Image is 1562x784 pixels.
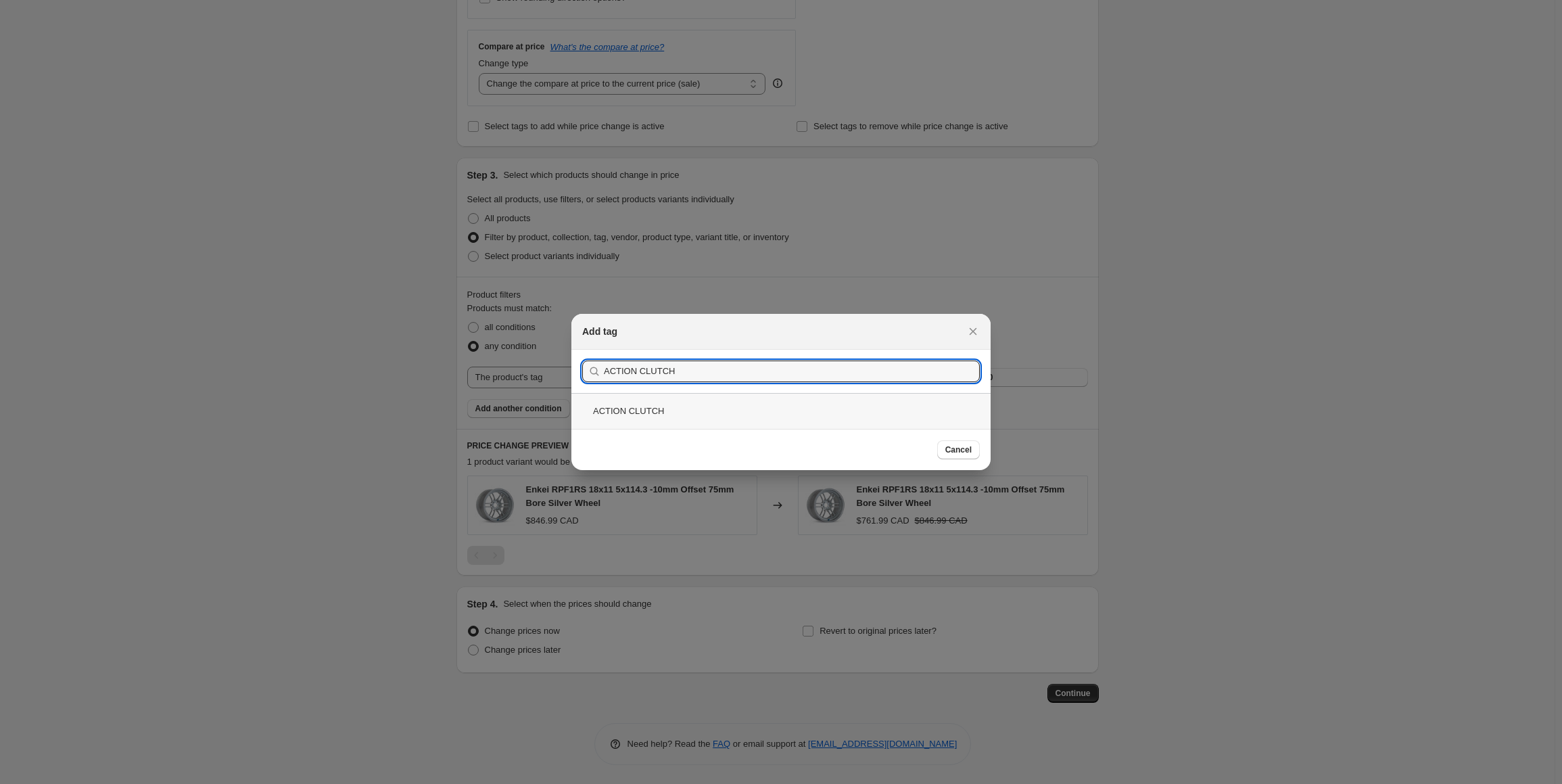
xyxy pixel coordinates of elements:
div: ACTION CLUTCH [571,393,991,429]
input: Search tags [604,361,980,382]
button: Close [964,322,983,341]
h2: Add tag [582,325,617,338]
span: Cancel [945,444,972,455]
button: Cancel [937,440,980,459]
